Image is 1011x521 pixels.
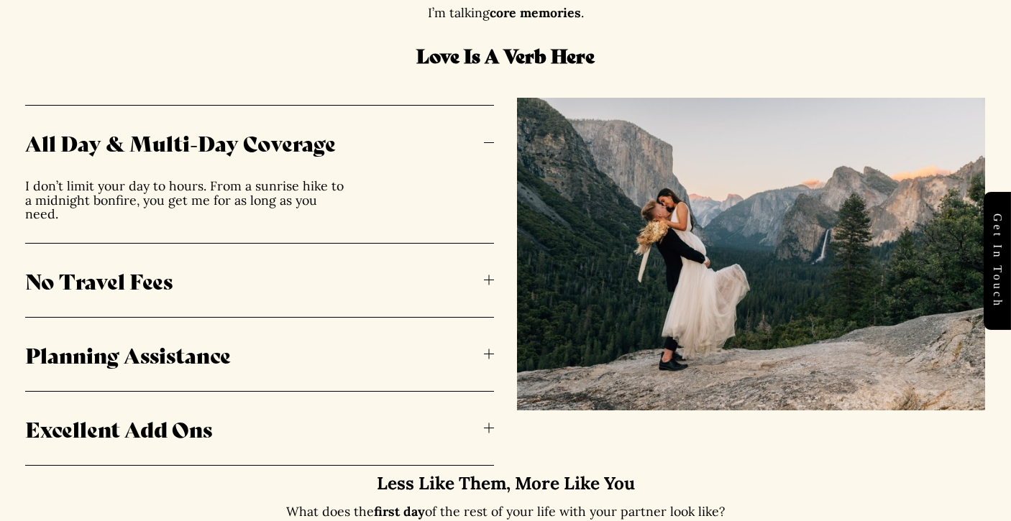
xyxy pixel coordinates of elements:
[416,41,595,68] strong: Love Is A Verb Here
[984,192,1011,330] a: Get in touch
[490,4,581,21] strong: core memories
[25,413,484,443] span: Excellent Add Ons
[25,265,484,295] span: No Travel Fees
[25,127,484,157] span: All Day & Multi-Day Coverage
[25,339,484,369] span: Planning Assistance
[230,6,781,19] p: I’m talking .
[377,471,635,494] strong: Less Like Them, More Like You
[374,503,425,520] strong: first day
[25,179,494,242] div: All Day & Multi-Day Coverage
[25,179,353,221] p: I don’t limit your day to hours. From a sunrise hike to a midnight bonfire, you get me for as lon...
[25,244,494,317] button: No Travel Fees
[25,318,494,391] button: Planning Assistance
[25,392,494,465] button: Excellent Add Ons
[25,106,494,179] button: All Day & Multi-Day Coverage
[271,504,740,518] p: What does the of the rest of your life with your partner look like?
